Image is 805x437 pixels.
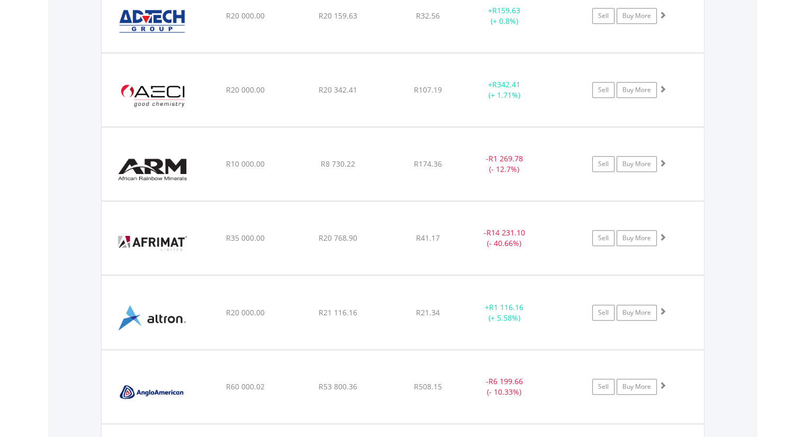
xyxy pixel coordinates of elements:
[319,233,357,243] span: R20 768.90
[465,302,545,323] div: + (+ 5.58%)
[414,85,442,95] span: R107.19
[107,67,198,124] img: EQU.ZA.AFE.png
[489,376,523,386] span: R6 199.66
[465,376,545,397] div: - (- 10.33%)
[492,5,520,15] span: R159.63
[465,153,545,175] div: - (- 12.7%)
[319,381,357,392] span: R53 800.36
[414,159,442,169] span: R174.36
[489,302,523,312] span: R1 116.16
[416,307,440,317] span: R21.34
[617,82,657,98] a: Buy More
[592,156,614,172] a: Sell
[416,11,440,21] span: R32.56
[465,79,545,101] div: + (+ 1.71%)
[592,305,614,321] a: Sell
[617,379,657,395] a: Buy More
[107,215,198,272] img: EQU.ZA.AFT.png
[226,233,265,243] span: R35 000.00
[107,289,198,346] img: EQU.ZA.AEL.png
[319,85,357,95] span: R20 342.41
[592,82,614,98] a: Sell
[486,227,525,238] span: R14 231.10
[416,233,440,243] span: R41.17
[617,8,657,24] a: Buy More
[617,305,657,321] a: Buy More
[226,381,265,392] span: R60 000.02
[465,227,545,249] div: - (- 40.66%)
[617,156,657,172] a: Buy More
[617,230,657,246] a: Buy More
[592,379,614,395] a: Sell
[226,11,265,21] span: R20 000.00
[321,159,355,169] span: R8 730.22
[465,5,545,26] div: + (+ 0.8%)
[414,381,442,392] span: R508.15
[226,85,265,95] span: R20 000.00
[319,307,357,317] span: R21 116.16
[592,8,614,24] a: Sell
[107,363,198,421] img: EQU.ZA.AGL.png
[489,153,523,163] span: R1 269.78
[492,79,520,89] span: R342.41
[226,159,265,169] span: R10 000.00
[107,141,198,198] img: EQU.ZA.ARI.png
[592,230,614,246] a: Sell
[226,307,265,317] span: R20 000.00
[319,11,357,21] span: R20 159.63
